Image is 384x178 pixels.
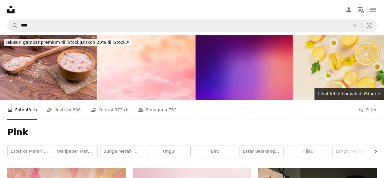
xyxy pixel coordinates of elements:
[318,91,380,96] span: Lihat lebih banyak di iStock ↗
[333,145,376,158] a: langit merah muda
[54,145,97,158] a: wallpaper merah muda
[240,145,283,158] a: latar belakang merah muda
[358,100,377,120] button: Filter
[73,106,81,113] span: 888
[370,145,377,158] button: gulir daftar ke kanan
[8,145,51,158] a: estetika merah muda
[193,145,237,158] a: biru
[7,127,377,138] h1: Pink
[286,145,330,158] a: hijau
[138,100,177,120] a: Pengguna 752
[195,35,293,100] img: Latar Belakang Kabur Gradien Berwarna-warni
[5,40,129,45] span: Diskon 20% di iStock ↗
[7,6,15,13] a: Beranda — Unsplash
[8,20,18,31] button: Pencarian di Unsplash
[5,40,81,45] span: Telusuri gambar premium di iStock |
[147,145,190,158] a: ungu
[90,100,128,120] a: Koleksi 372 rb
[355,4,367,16] button: Bahasa
[367,4,379,16] button: Menu
[343,4,355,16] a: Masuk/Daftar
[7,19,377,32] form: Temuka visual di seluruh situs
[168,106,177,113] span: 752
[362,20,376,31] button: Pencarian visual
[114,106,128,113] span: 372 rb
[47,100,81,120] a: Ilustrasi 888
[348,20,362,31] button: Hapus
[314,88,384,100] a: Lihat lebih banyak di iStock↗
[98,35,195,100] img: Merah Muda Langit Awan Warna Latar Belakang Kuning Abstrak Sunset Landscape Pastel cuaca Cahaya H...
[100,145,144,158] a: bunga merah muda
